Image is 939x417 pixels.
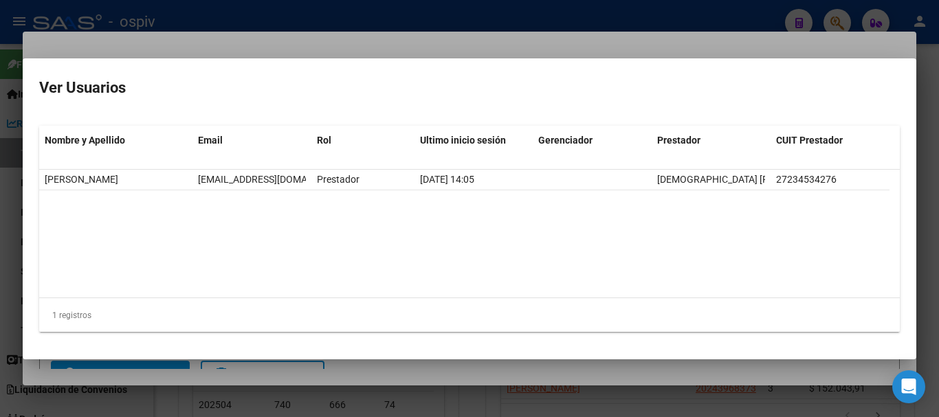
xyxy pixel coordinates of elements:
[317,174,360,185] span: Prestador
[657,135,700,146] span: Prestador
[776,174,837,185] span: 27234534276
[198,174,351,185] span: trasladopersonalizado2016@gmail.com
[198,135,223,146] span: Email
[776,135,843,146] span: CUIT Prestador
[45,174,118,185] span: [PERSON_NAME]
[45,135,125,146] span: Nombre y Apellido
[657,174,833,185] span: [DEMOGRAPHIC_DATA] [PERSON_NAME]
[311,126,415,155] datatable-header-cell: Rol
[420,174,474,185] span: [DATE] 14:05
[892,370,925,403] div: Open Intercom Messenger
[420,135,506,146] span: Ultimo inicio sesión
[192,126,311,155] datatable-header-cell: Email
[39,126,192,155] datatable-header-cell: Nombre y Apellido
[39,75,900,101] h2: Ver Usuarios
[771,126,890,155] datatable-header-cell: CUIT Prestador
[538,135,593,146] span: Gerenciador
[317,135,331,146] span: Rol
[39,298,900,333] div: 1 registros
[415,126,533,155] datatable-header-cell: Ultimo inicio sesión
[533,126,652,155] datatable-header-cell: Gerenciador
[652,126,771,155] datatable-header-cell: Prestador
